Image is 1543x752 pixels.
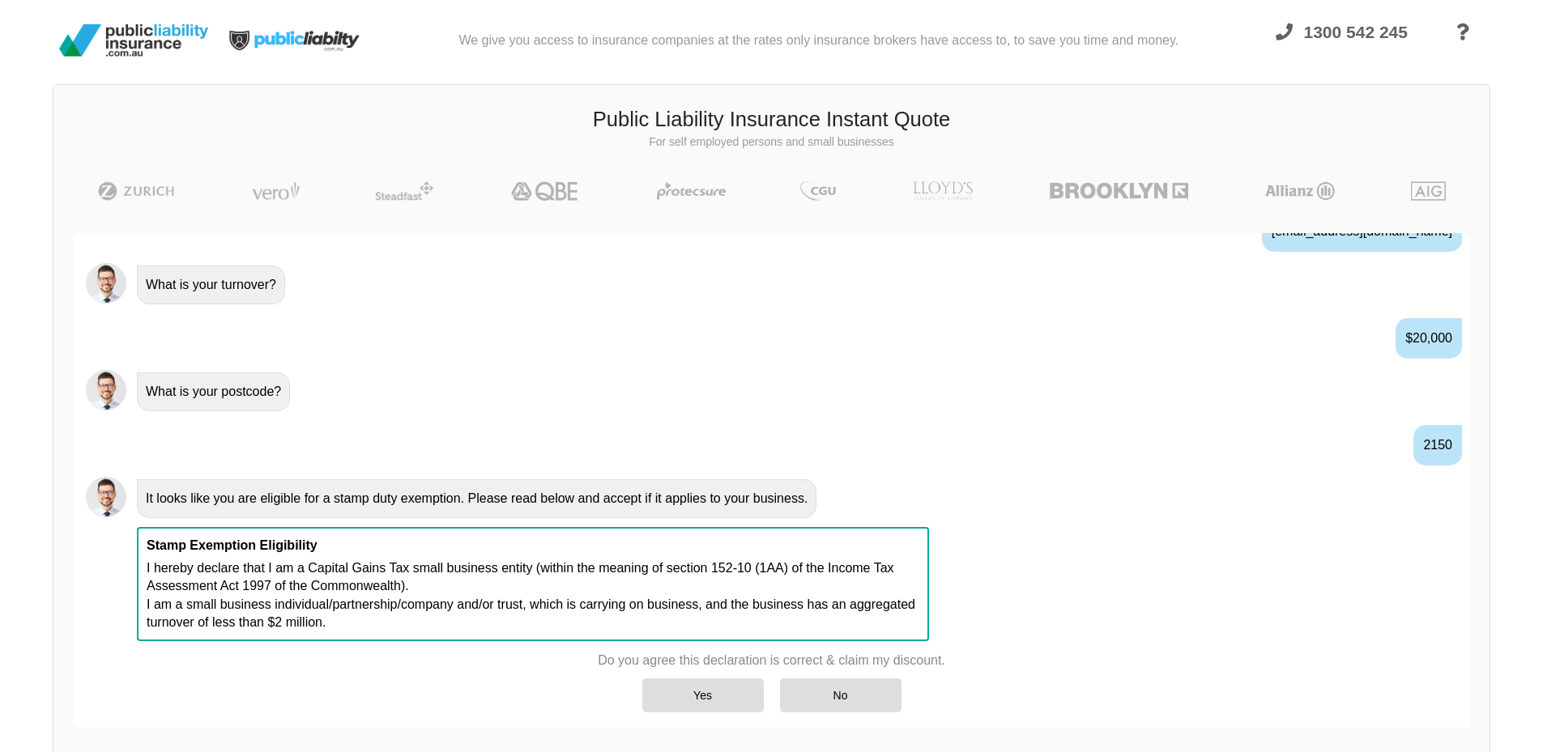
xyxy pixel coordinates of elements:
[650,181,732,201] img: Protecsure | Public Liability Insurance
[1043,181,1195,201] img: Brooklyn | Public Liability Insurance
[137,372,290,411] div: What is your postcode?
[458,6,1179,74] div: We give you access to insurance companies at the rates only insurance brokers have access to, to ...
[86,263,126,304] img: Chatbot | PLI
[780,678,902,712] div: No
[86,477,126,517] img: Chatbot | PLI
[147,559,919,632] p: I hereby declare that I am a Capital Gains Tax small business entity (within the meaning of secti...
[86,370,126,410] img: Chatbot | PLI
[1261,13,1422,74] a: 1300 542 245
[137,266,285,304] div: What is your turnover?
[369,181,440,201] img: Steadfast | Public Liability Insurance
[598,652,945,669] p: Do you agree this declaration is correct & claim my discount.
[1396,318,1462,359] div: $20,000
[66,134,1477,151] p: For self employed persons and small businesses
[1257,181,1343,201] img: Allianz | Public Liability Insurance
[66,105,1477,134] h3: Public Liability Insurance Instant Quote
[215,6,377,74] img: Public Liability Insurance Light
[53,18,215,63] img: Public Liability Insurance
[904,181,982,201] img: LLOYD's | Public Liability Insurance
[501,181,589,201] img: QBE | Public Liability Insurance
[91,181,182,201] img: Zurich | Public Liability Insurance
[642,678,764,712] div: Yes
[794,181,842,201] img: CGU | Public Liability Insurance
[1413,425,1462,465] div: 2150
[137,479,816,518] div: It looks like you are eligible for a stamp duty exemption. Please read below and accept if it app...
[1404,181,1452,201] img: AIG | Public Liability Insurance
[1304,23,1408,41] span: 1300 542 245
[245,181,307,201] img: Vero | Public Liability Insurance
[147,537,919,554] p: Stamp Exemption Eligibility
